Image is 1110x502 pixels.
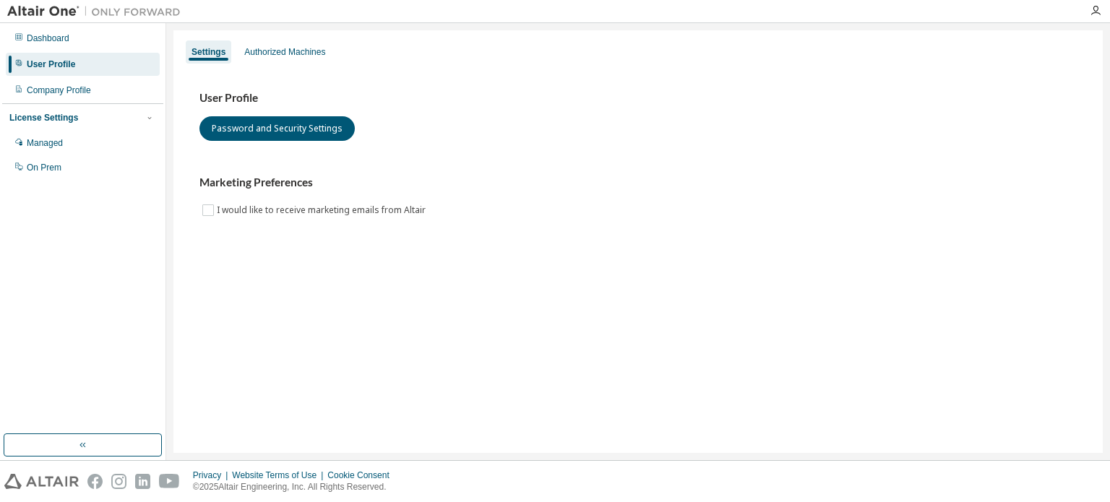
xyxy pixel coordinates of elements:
[27,33,69,44] div: Dashboard
[327,469,397,481] div: Cookie Consent
[193,481,398,493] p: © 2025 Altair Engineering, Inc. All Rights Reserved.
[87,474,103,489] img: facebook.svg
[7,4,188,19] img: Altair One
[27,85,91,96] div: Company Profile
[244,46,325,58] div: Authorized Machines
[232,469,327,481] div: Website Terms of Use
[159,474,180,489] img: youtube.svg
[193,469,232,481] div: Privacy
[27,137,63,149] div: Managed
[27,59,75,70] div: User Profile
[135,474,150,489] img: linkedin.svg
[199,91,1077,105] h3: User Profile
[217,202,429,219] label: I would like to receive marketing emails from Altair
[111,474,126,489] img: instagram.svg
[199,176,1077,190] h3: Marketing Preferences
[4,474,79,489] img: altair_logo.svg
[27,162,61,173] div: On Prem
[192,46,225,58] div: Settings
[9,112,78,124] div: License Settings
[199,116,355,141] button: Password and Security Settings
